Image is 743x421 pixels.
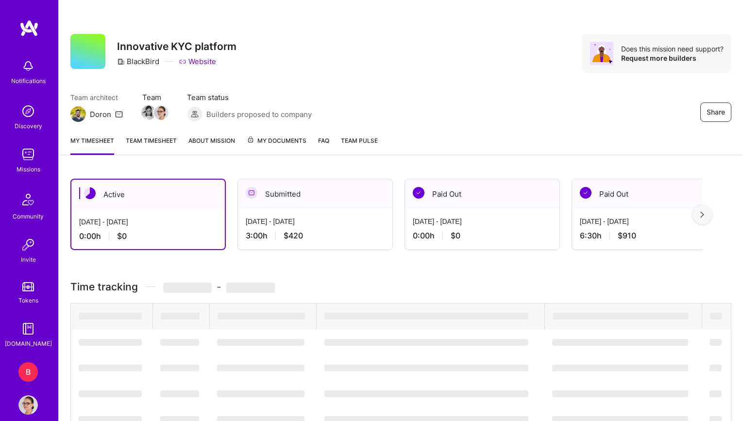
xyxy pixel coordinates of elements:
span: ‌ [710,313,722,320]
img: Paid Out [580,187,591,199]
img: Submitted [246,187,257,199]
span: ‌ [709,339,722,346]
img: Paid Out [413,187,424,199]
span: Team status [187,92,312,102]
a: FAQ [318,135,329,155]
span: ‌ [218,313,305,320]
span: ‌ [163,283,212,293]
h3: Innovative KYC platform [117,40,236,52]
img: guide book [18,319,38,338]
img: tokens [22,282,34,291]
img: logo [19,19,39,37]
div: Notifications [11,76,46,86]
img: Builders proposed to company [187,106,203,122]
span: ‌ [709,365,722,371]
i: icon Mail [115,110,123,118]
div: [DOMAIN_NAME] [5,338,52,349]
span: $0 [451,231,460,241]
span: ‌ [79,313,142,320]
a: About Mission [188,135,235,155]
i: icon CompanyGray [117,58,125,66]
button: Share [700,102,731,122]
span: ‌ [553,313,689,320]
span: ‌ [79,339,142,346]
a: User Avatar [16,395,40,415]
span: ‌ [79,365,142,371]
img: Active [84,187,96,199]
span: ‌ [324,390,528,397]
span: ‌ [552,339,688,346]
img: discovery [18,101,38,121]
span: ‌ [160,339,199,346]
span: ‌ [709,390,722,397]
span: ‌ [324,313,528,320]
div: Paid Out [405,179,559,209]
span: - [163,281,275,293]
div: BlackBird [117,56,159,67]
span: ‌ [79,390,142,397]
div: Request more builders [621,53,724,63]
img: Avatar [590,42,613,65]
span: ‌ [217,390,304,397]
span: ‌ [226,283,275,293]
img: Team Member Avatar [141,105,156,120]
img: Community [17,188,40,211]
img: Invite [18,235,38,254]
span: ‌ [324,365,528,371]
a: Team Member Avatar [155,104,168,121]
h3: Time tracking [70,281,731,293]
span: ‌ [217,365,304,371]
div: Invite [21,254,36,265]
div: Doron [90,109,111,119]
span: Team Pulse [341,137,378,144]
span: Team [142,92,168,102]
a: Team Member Avatar [142,104,155,121]
a: Team timesheet [126,135,177,155]
img: bell [18,56,38,76]
div: 6:30 h [580,231,719,241]
div: Discovery [15,121,42,131]
div: [DATE] - [DATE] [79,217,217,227]
a: My timesheet [70,135,114,155]
span: ‌ [324,339,528,346]
span: ‌ [552,365,688,371]
div: Active [71,180,225,209]
div: [DATE] - [DATE] [580,217,719,227]
div: Missions [17,164,40,174]
div: 0:00 h [79,231,217,241]
div: [DATE] - [DATE] [246,217,385,227]
div: [DATE] - [DATE] [413,217,552,227]
div: Does this mission need support? [621,44,724,53]
div: Submitted [238,179,392,209]
div: Community [13,211,44,221]
a: Team Pulse [341,135,378,155]
span: $0 [117,231,127,241]
a: B [16,362,40,382]
div: Paid Out [572,179,726,209]
span: My Documents [247,135,306,146]
a: My Documents [247,135,306,155]
span: $420 [284,231,303,241]
img: User Avatar [18,395,38,415]
span: Builders proposed to company [206,109,312,119]
span: ‌ [552,390,688,397]
div: Tokens [18,295,38,305]
span: $910 [618,231,636,241]
span: ‌ [160,365,199,371]
img: teamwork [18,145,38,164]
span: Team architect [70,92,123,102]
img: Team Member Avatar [154,105,169,120]
div: 0:00 h [413,231,552,241]
img: right [700,211,704,218]
div: B [18,362,38,382]
span: ‌ [160,390,199,397]
span: ‌ [217,339,304,346]
span: Share [707,107,725,117]
img: Team Architect [70,106,86,122]
div: 3:00 h [246,231,385,241]
a: Website [179,56,216,67]
span: ‌ [161,313,200,320]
